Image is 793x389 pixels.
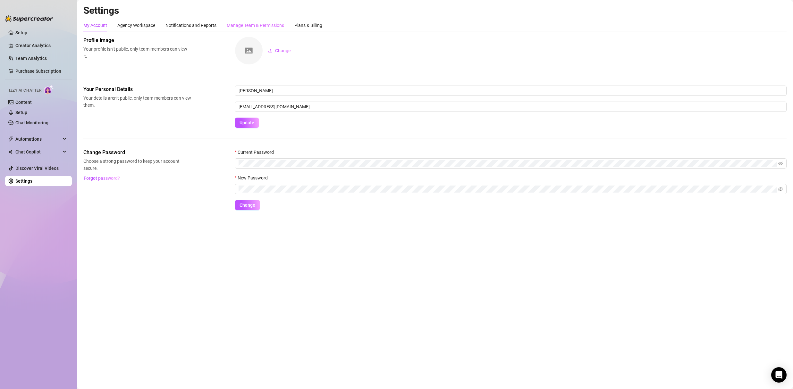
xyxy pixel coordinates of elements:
[117,22,155,29] div: Agency Workspace
[239,186,777,193] input: New Password
[227,22,284,29] div: Manage Team & Permissions
[84,176,120,181] span: Forgot password?
[239,160,777,167] input: Current Password
[15,100,32,105] a: Content
[235,102,787,112] input: Enter new email
[83,158,191,172] span: Choose a strong password to keep your account secure.
[83,86,191,93] span: Your Personal Details
[83,37,191,44] span: Profile image
[235,200,260,210] button: Change
[83,22,107,29] div: My Account
[235,149,278,156] label: Current Password
[235,37,263,64] img: square-placeholder.png
[235,86,787,96] input: Enter name
[83,46,191,60] span: Your profile isn’t public, only team members can view it.
[15,120,48,125] a: Chat Monitoring
[83,95,191,109] span: Your details aren’t public, only team members can view them.
[778,161,783,166] span: eye-invisible
[15,166,59,171] a: Discover Viral Videos
[5,15,53,22] img: logo-BBDzfeDw.svg
[268,48,273,53] span: upload
[235,174,272,181] label: New Password
[240,120,254,125] span: Update
[15,66,67,76] a: Purchase Subscription
[15,147,61,157] span: Chat Copilot
[235,118,259,128] button: Update
[15,30,27,35] a: Setup
[771,367,787,383] div: Open Intercom Messenger
[263,46,296,56] button: Change
[165,22,216,29] div: Notifications and Reports
[44,85,54,94] img: AI Chatter
[15,56,47,61] a: Team Analytics
[83,149,191,156] span: Change Password
[778,187,783,191] span: eye-invisible
[83,173,120,183] button: Forgot password?
[240,203,255,208] span: Change
[15,40,67,51] a: Creator Analytics
[9,87,41,94] span: Izzy AI Chatter
[15,178,32,184] a: Settings
[275,48,291,53] span: Change
[294,22,322,29] div: Plans & Billing
[15,110,27,115] a: Setup
[8,137,13,142] span: thunderbolt
[15,134,61,144] span: Automations
[8,150,13,154] img: Chat Copilot
[83,4,787,17] h2: Settings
